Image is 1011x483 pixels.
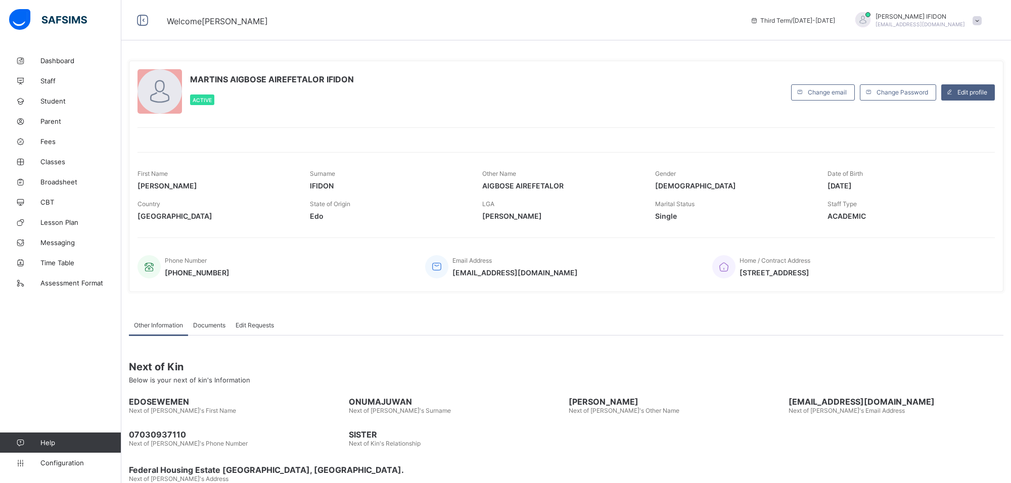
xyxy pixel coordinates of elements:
span: Home / Contract Address [740,257,810,264]
span: Email Address [452,257,492,264]
span: Broadsheet [40,178,121,186]
span: [PERSON_NAME] [482,212,639,220]
span: Classes [40,158,121,166]
span: Help [40,439,121,447]
span: Welcome [PERSON_NAME] [167,16,268,26]
span: Parent [40,117,121,125]
span: Surname [310,170,335,177]
span: [EMAIL_ADDRESS][DOMAIN_NAME] [876,21,965,27]
span: Student [40,97,121,105]
span: CBT [40,198,121,206]
span: [PHONE_NUMBER] [165,268,229,277]
span: Below is your next of kin's Information [129,376,250,384]
span: Time Table [40,259,121,267]
span: MARTINS AIGBOSE AIREFETALOR IFIDON [190,74,354,84]
span: SISTER [349,429,564,440]
span: Documents [193,321,225,329]
span: Next of Kin's Relationship [349,440,421,447]
span: [PERSON_NAME] IFIDON [876,13,965,20]
span: State of Origin [310,200,350,208]
span: [EMAIL_ADDRESS][DOMAIN_NAME] [452,268,578,277]
span: session/term information [750,17,835,24]
span: Assessment Format [40,279,121,287]
span: Staff Type [828,200,857,208]
div: MARTINSIFIDON [845,12,987,29]
span: Active [193,97,212,103]
span: Messaging [40,238,121,247]
span: First Name [137,170,168,177]
span: [EMAIL_ADDRESS][DOMAIN_NAME] [789,397,1003,407]
span: Other Name [482,170,516,177]
span: Change Password [877,88,928,96]
span: Next of [PERSON_NAME]'s Email Address [789,407,905,414]
span: [DATE] [828,181,985,190]
span: [GEOGRAPHIC_DATA] [137,212,295,220]
span: Next of [PERSON_NAME]'s Other Name [569,407,679,414]
span: Edit profile [957,88,987,96]
span: Next of [PERSON_NAME]'s Surname [349,407,451,414]
span: Next of [PERSON_NAME]'s Phone Number [129,440,248,447]
span: Configuration [40,459,121,467]
span: Lesson Plan [40,218,121,226]
span: EDOSEWEMEN [129,397,344,407]
span: [PERSON_NAME] [569,397,784,407]
span: Phone Number [165,257,207,264]
span: Date of Birth [828,170,863,177]
span: Next of Kin [129,361,1003,373]
span: Change email [808,88,847,96]
span: Next of [PERSON_NAME]'s Address [129,475,228,482]
span: [DEMOGRAPHIC_DATA] [655,181,812,190]
span: 07030937110 [129,429,344,440]
span: Marital Status [655,200,695,208]
span: Federal Housing Estate [GEOGRAPHIC_DATA], [GEOGRAPHIC_DATA]. [129,465,1003,475]
span: LGA [482,200,494,208]
span: [STREET_ADDRESS] [740,268,810,277]
span: Dashboard [40,57,121,65]
img: safsims [9,9,87,30]
span: Fees [40,137,121,146]
span: Country [137,200,160,208]
span: ONUMAJUWAN [349,397,564,407]
span: Edit Requests [236,321,274,329]
span: Staff [40,77,121,85]
span: [PERSON_NAME] [137,181,295,190]
span: AIGBOSE AIREFETALOR [482,181,639,190]
span: ACADEMIC [828,212,985,220]
span: Gender [655,170,676,177]
span: IFIDON [310,181,467,190]
span: Single [655,212,812,220]
span: Edo [310,212,467,220]
span: Other Information [134,321,183,329]
span: Next of [PERSON_NAME]'s First Name [129,407,236,414]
